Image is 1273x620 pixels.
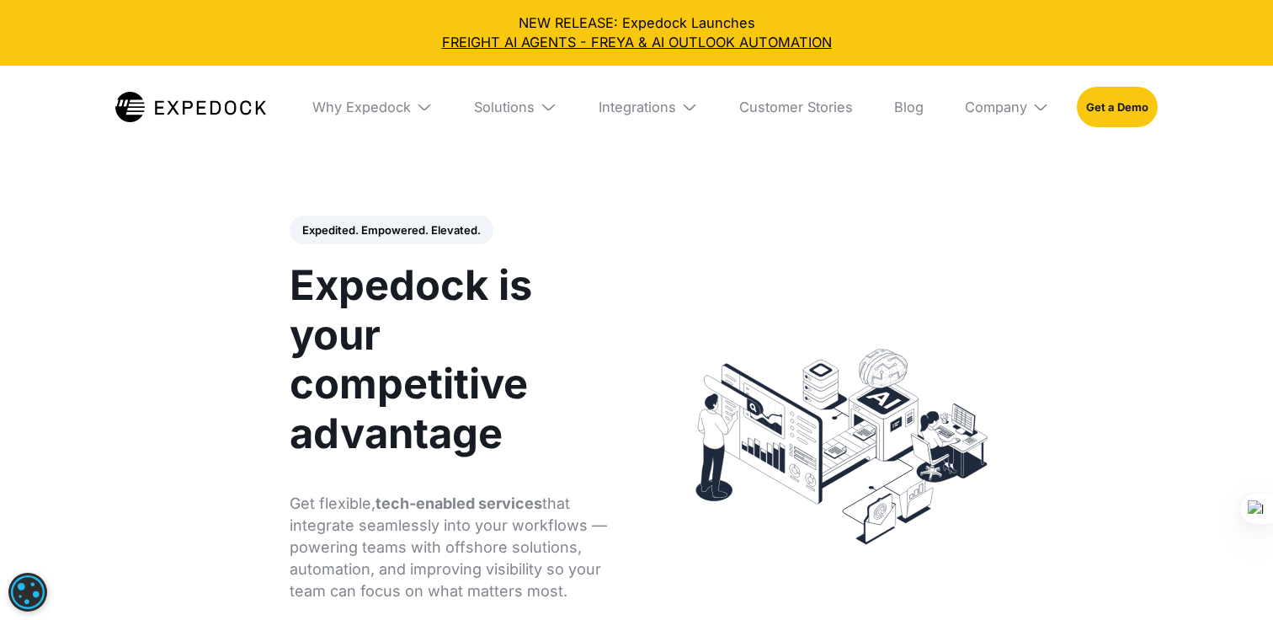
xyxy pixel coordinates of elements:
a: Customer Stories [726,66,867,148]
div: Solutions [461,66,571,148]
a: Get a Demo [1077,87,1158,126]
div: NEW RELEASE: Expedock Launches [13,13,1259,52]
div: Why Expedock [299,66,447,148]
div: Solutions [474,99,535,115]
a: Blog [880,66,937,148]
div: Company [965,99,1027,115]
div: Integrations [599,99,676,115]
p: Get flexible, that integrate seamlessly into your workflows — powering teams with offshore soluti... [290,493,620,602]
h1: Expedock is your competitive advantage [290,261,620,459]
div: Integrations [584,66,711,148]
a: FREIGHT AI AGENTS - FREYA & AI OUTLOOK AUTOMATION [13,33,1259,52]
strong: tech-enabled services [376,494,542,512]
div: Company [951,66,1063,148]
iframe: Chat Widget [984,438,1273,620]
div: Why Expedock [312,99,411,115]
